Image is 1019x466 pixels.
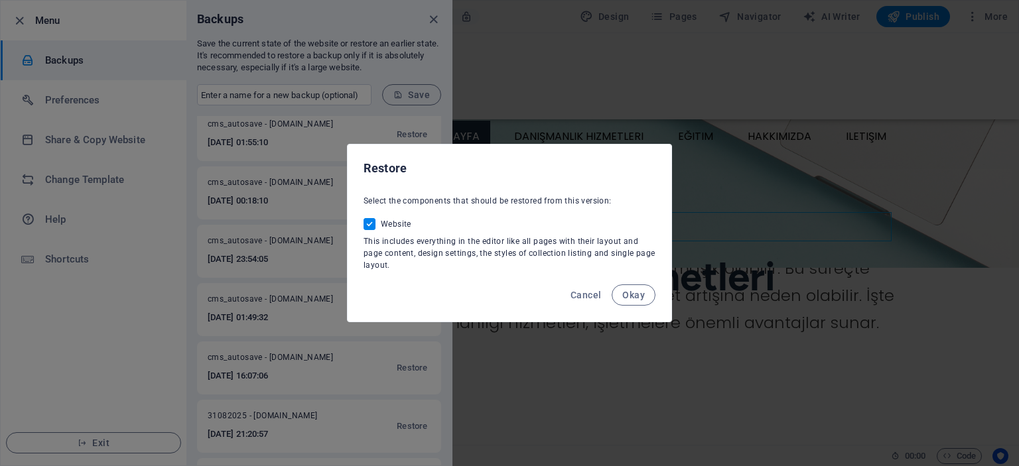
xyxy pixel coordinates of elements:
span: Cancel [571,290,601,300]
button: Okay [612,284,655,306]
span: Select the components that should be restored from this version: [364,196,612,205]
span: Okay [622,290,645,300]
h2: Restore [364,160,655,176]
span: This includes everything in the editor like all pages with their layout and page content, design ... [364,237,655,270]
span: Website [381,219,411,229]
button: Cancel [565,284,606,306]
